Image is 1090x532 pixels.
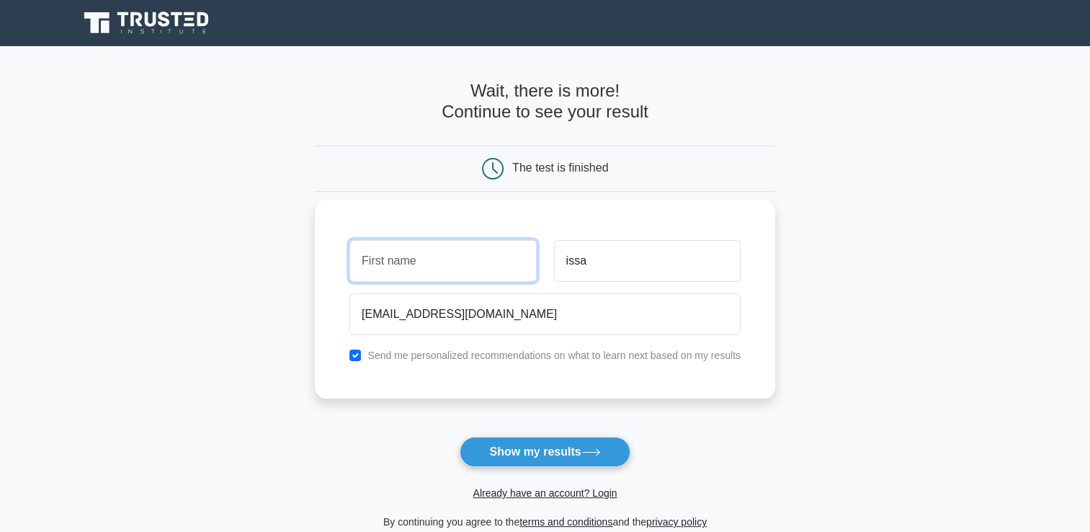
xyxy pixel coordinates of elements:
a: Already have an account? Login [473,487,617,499]
a: terms and conditions [519,516,612,528]
label: Send me personalized recommendations on what to learn next based on my results [367,350,741,361]
a: privacy policy [646,516,707,528]
button: Show my results [460,437,630,467]
input: First name [349,240,536,282]
div: The test is finished [512,161,608,174]
input: Email [349,293,741,335]
input: Last name [554,240,741,282]
div: By continuing you agree to the and the [306,513,784,531]
h4: Wait, there is more! Continue to see your result [315,81,775,123]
